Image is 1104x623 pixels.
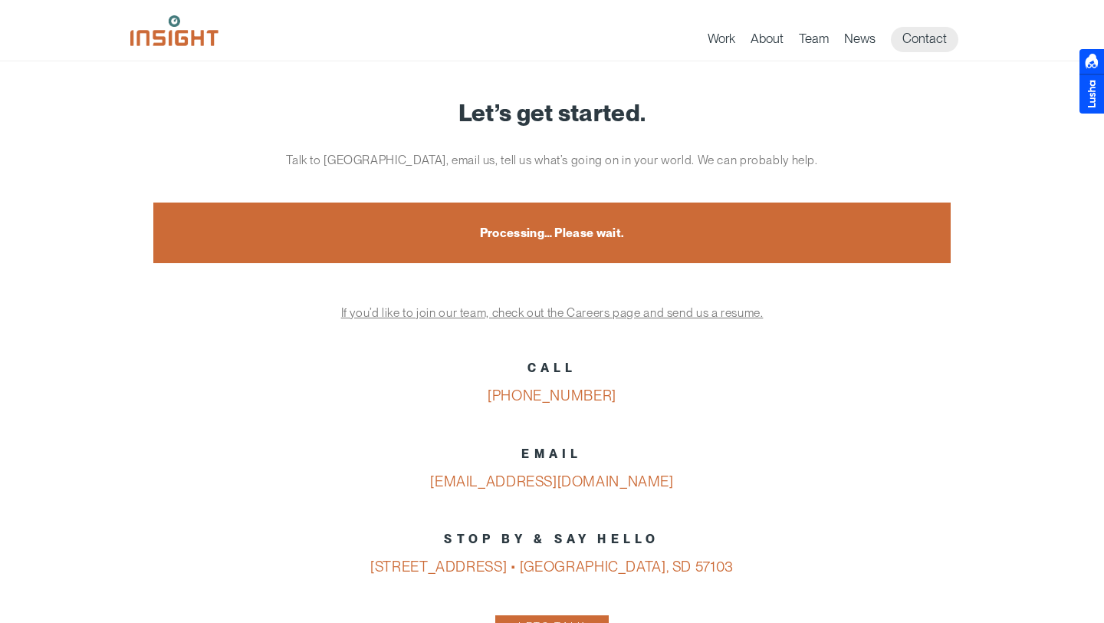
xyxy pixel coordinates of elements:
p: Talk to [GEOGRAPHIC_DATA], email us, tell us what’s going on in your world. We can probably help. [264,149,839,172]
a: About [751,31,784,52]
a: Team [799,31,829,52]
img: Insight Marketing Design [130,15,219,46]
strong: EMAIL [521,447,582,461]
a: Work [708,31,735,52]
a: [STREET_ADDRESS] • [GEOGRAPHIC_DATA], SD 57103 [370,558,734,575]
a: [PHONE_NUMBER] [488,387,616,404]
h1: Let’s get started. [153,100,951,126]
a: Contact [891,27,958,52]
nav: primary navigation menu [708,27,974,52]
div: Processing… Please wait. [176,226,928,240]
a: [EMAIL_ADDRESS][DOMAIN_NAME] [430,473,673,490]
a: News [844,31,876,52]
a: If you’d like to join our team, check out the Careers page and send us a resume. [341,305,764,320]
strong: CALL [527,361,577,375]
strong: STOP BY & SAY HELLO [444,532,659,546]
